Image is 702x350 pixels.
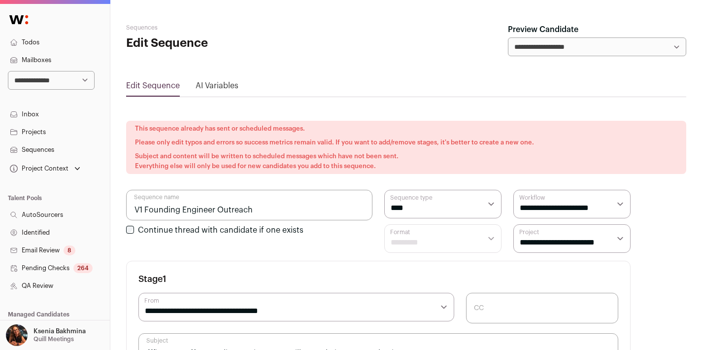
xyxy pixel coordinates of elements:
h3: Stage [138,273,167,285]
input: CC [466,293,618,323]
input: Sequence name [126,190,372,220]
p: Ksenia Bakhmina [33,327,86,335]
div: 264 [73,263,93,273]
img: 13968079-medium_jpg [6,324,28,346]
p: This sequence already has sent or scheduled messages. [135,124,677,134]
label: Preview Candidate [508,24,578,35]
label: Continue thread with candidate if one exists [138,226,303,234]
div: Project Context [8,165,68,173]
img: Wellfound [4,10,33,30]
a: AI Variables [196,82,238,90]
a: Edit Sequence [126,82,180,90]
p: Quill Meetings [33,335,74,343]
h1: Edit Sequence [126,35,313,51]
p: Please only edit typos and errors so success metrics remain valid. If you want to add/remove stag... [135,138,677,147]
button: Open dropdown [4,324,88,346]
span: 1 [163,275,167,283]
p: Subject and content will be written to scheduled messages which have not been sent. Everything el... [135,151,677,171]
a: Sequences [126,25,158,31]
button: Open dropdown [8,162,82,175]
div: 8 [64,245,75,255]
